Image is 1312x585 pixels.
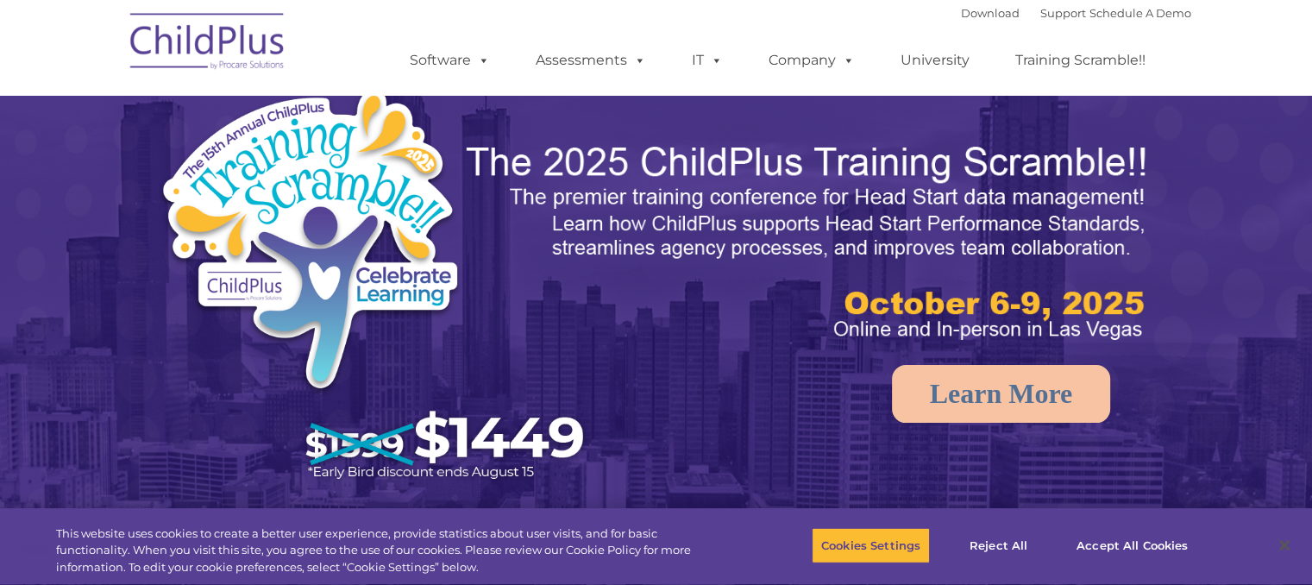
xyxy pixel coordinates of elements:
[892,365,1111,423] a: Learn More
[751,43,872,78] a: Company
[122,1,294,87] img: ChildPlus by Procare Solutions
[812,527,930,563] button: Cookies Settings
[998,43,1163,78] a: Training Scramble!!
[1040,6,1086,20] a: Support
[961,6,1191,20] font: |
[1067,527,1197,563] button: Accept All Cookies
[945,527,1052,563] button: Reject All
[1265,526,1303,564] button: Close
[392,43,507,78] a: Software
[56,525,722,576] div: This website uses cookies to create a better user experience, provide statistics about user visit...
[883,43,987,78] a: University
[1089,6,1191,20] a: Schedule A Demo
[961,6,1020,20] a: Download
[518,43,663,78] a: Assessments
[675,43,740,78] a: IT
